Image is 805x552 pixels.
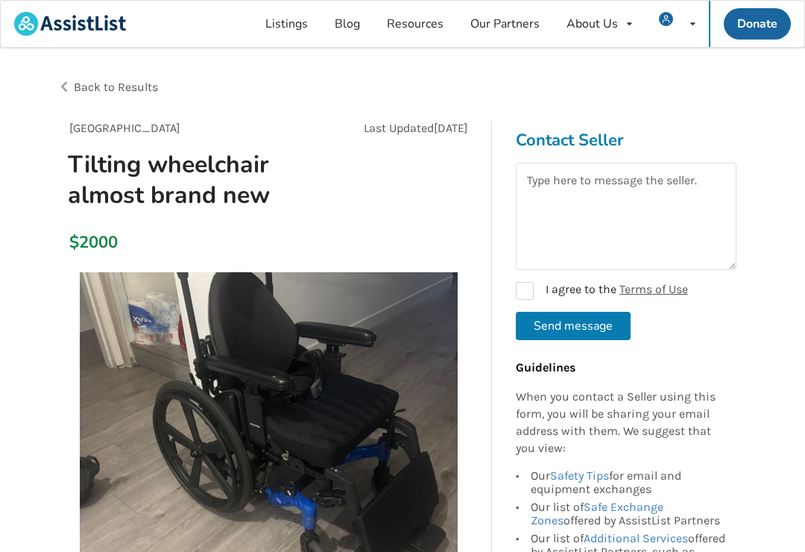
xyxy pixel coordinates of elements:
[69,232,72,253] div: $2000
[584,531,688,545] a: Additional Services
[56,149,347,210] h1: Tilting wheelchair almost brand new
[619,282,688,296] a: Terms of Use
[550,468,609,483] a: Safety Tips
[516,389,729,457] p: When you contact a Seller using this form, you will be sharing your email address with them. We s...
[531,469,729,498] div: Our for email and equipment exchanges
[516,130,736,151] h3: Contact Seller
[14,12,126,36] img: assistlist-logo
[724,8,791,40] a: Donate
[434,121,468,135] span: [DATE]
[364,121,434,135] span: Last Updated
[531,498,729,530] div: Our list of offered by AssistList Partners
[457,1,553,47] a: Our Partners
[516,282,688,300] label: I agree to the
[74,80,158,94] span: Back to Results
[373,1,457,47] a: Resources
[531,500,663,527] a: Safe Exchange Zones
[69,121,180,135] span: [GEOGRAPHIC_DATA]
[566,18,618,30] div: About Us
[252,1,321,47] a: Listings
[516,360,575,374] b: Guidelines
[659,12,673,26] img: user icon
[516,312,631,340] button: Send message
[321,1,373,47] a: Blog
